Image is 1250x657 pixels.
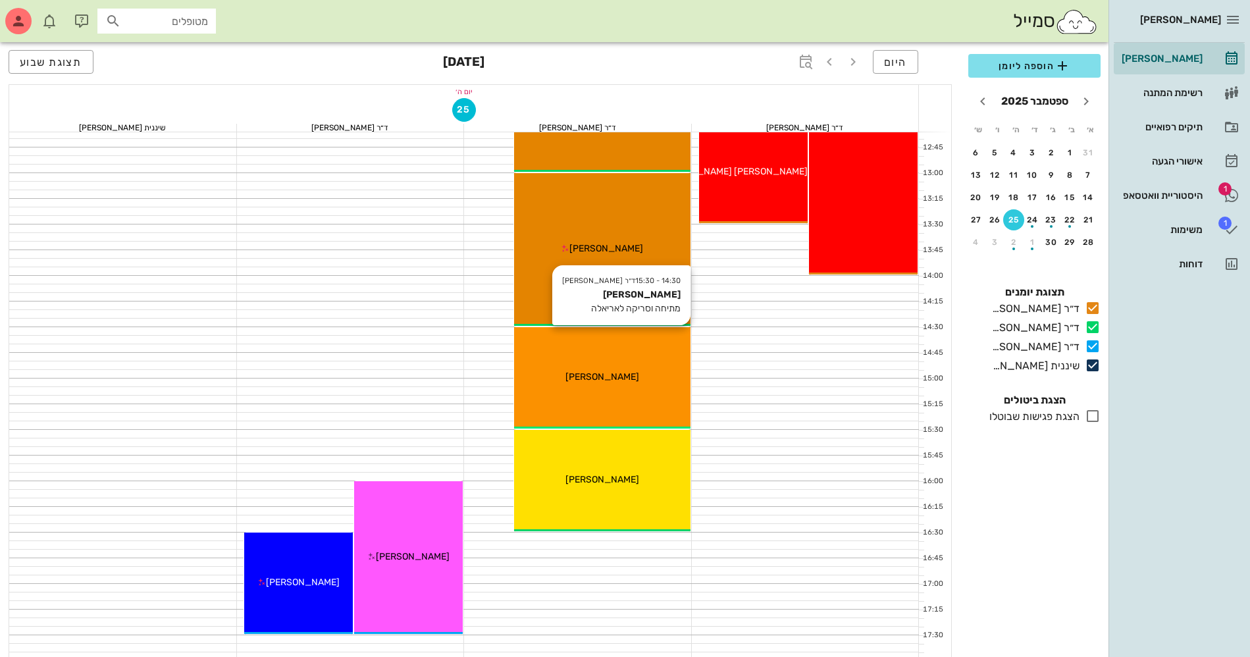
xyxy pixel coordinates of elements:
[919,322,946,333] div: 14:30
[1060,215,1081,224] div: 22
[1074,90,1098,113] button: חודש שעבר
[1119,224,1203,235] div: משימות
[1060,209,1081,230] button: 22
[1022,215,1043,224] div: 24
[919,348,946,359] div: 14:45
[985,142,1006,163] button: 5
[884,56,907,68] span: היום
[1114,248,1245,280] a: דוחות
[919,194,946,205] div: 13:15
[1078,193,1099,202] div: 14
[919,168,946,179] div: 13:00
[1003,187,1024,208] button: 18
[919,142,946,153] div: 12:45
[988,118,1005,141] th: ו׳
[1078,232,1099,253] button: 28
[1022,148,1043,157] div: 3
[966,193,987,202] div: 20
[1060,193,1081,202] div: 15
[1003,193,1024,202] div: 18
[1003,232,1024,253] button: 2
[919,296,946,307] div: 14:15
[985,193,1006,202] div: 19
[984,409,1080,425] div: הצגת פגישות שבוטלו
[464,124,691,132] div: ד״ר [PERSON_NAME]
[1041,165,1062,186] button: 9
[1041,232,1062,253] button: 30
[1119,88,1203,98] div: רשימת המתנה
[919,579,946,590] div: 17:00
[1003,215,1024,224] div: 25
[1041,148,1062,157] div: 2
[919,527,946,539] div: 16:30
[971,90,995,113] button: חודש הבא
[20,56,82,68] span: תצוגת שבוע
[873,50,918,74] button: היום
[1078,171,1099,180] div: 7
[565,371,639,382] span: [PERSON_NAME]
[1060,171,1081,180] div: 8
[966,238,987,247] div: 4
[266,577,340,588] span: [PERSON_NAME]
[1060,238,1081,247] div: 29
[1114,111,1245,143] a: תיקים רפואיים
[1022,142,1043,163] button: 3
[987,358,1080,374] div: שיננית [PERSON_NAME]
[968,284,1101,300] h4: תצוגת יומנים
[966,215,987,224] div: 27
[966,165,987,186] button: 13
[1114,214,1245,246] a: תגמשימות
[9,50,93,74] button: תצוגת שבוע
[985,215,1006,224] div: 26
[985,171,1006,180] div: 12
[376,551,450,562] span: [PERSON_NAME]
[1078,215,1099,224] div: 21
[1119,259,1203,269] div: דוחות
[996,88,1074,115] button: ספטמבר 2025
[919,373,946,384] div: 15:00
[1218,182,1232,196] span: תג
[1078,142,1099,163] button: 31
[966,148,987,157] div: 6
[1119,53,1203,64] div: [PERSON_NAME]
[985,187,1006,208] button: 19
[919,476,946,487] div: 16:00
[692,124,919,132] div: ד״ר [PERSON_NAME]
[919,425,946,436] div: 15:30
[1022,238,1043,247] div: 1
[1119,190,1203,201] div: היסטוריית וואטסאפ
[1060,142,1081,163] button: 1
[9,85,918,98] div: יום ה׳
[452,98,476,122] button: 25
[1114,180,1245,211] a: תגהיסטוריית וואטסאפ
[985,232,1006,253] button: 3
[1045,118,1062,141] th: ג׳
[919,219,946,230] div: 13:30
[453,104,475,115] span: 25
[1082,118,1099,141] th: א׳
[1119,122,1203,132] div: תיקים רפואיים
[966,209,987,230] button: 27
[987,301,1080,317] div: ד״ר [PERSON_NAME]
[443,50,484,76] h3: [DATE]
[1078,148,1099,157] div: 31
[1078,187,1099,208] button: 14
[1114,77,1245,109] a: רשימת המתנה
[966,232,987,253] button: 4
[1140,14,1221,26] span: [PERSON_NAME]
[1003,142,1024,163] button: 4
[919,245,946,256] div: 13:45
[1078,165,1099,186] button: 7
[919,604,946,616] div: 17:15
[985,238,1006,247] div: 3
[1013,7,1098,36] div: סמייל
[979,58,1090,74] span: הוספה ליומן
[968,54,1101,78] button: הוספה ליומן
[1063,118,1080,141] th: ב׳
[1041,238,1062,247] div: 30
[1060,148,1081,157] div: 1
[1041,193,1062,202] div: 16
[658,166,808,177] span: [PERSON_NAME] [PERSON_NAME]
[1022,193,1043,202] div: 17
[237,124,464,132] div: ד״ר [PERSON_NAME]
